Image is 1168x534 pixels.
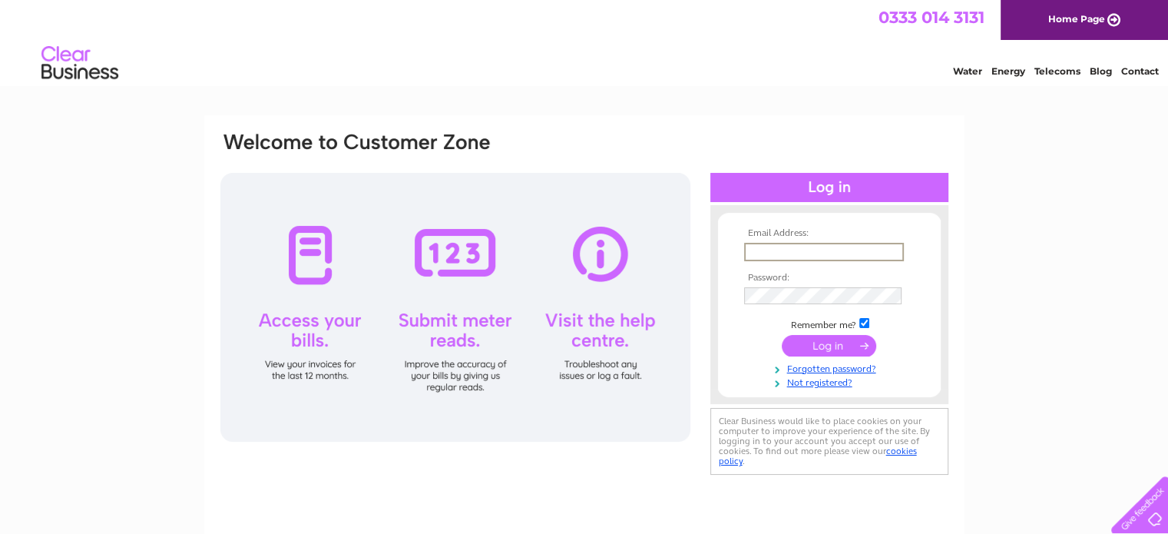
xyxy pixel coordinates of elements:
a: Energy [991,65,1025,77]
a: Telecoms [1034,65,1080,77]
img: logo.png [41,40,119,87]
a: Blog [1090,65,1112,77]
a: Contact [1121,65,1159,77]
a: Forgotten password? [744,360,918,375]
div: Clear Business would like to place cookies on your computer to improve your experience of the sit... [710,408,948,475]
input: Submit [782,335,876,357]
th: Password: [740,273,918,284]
th: Email Address: [740,228,918,239]
a: Water [953,65,982,77]
td: Remember me? [740,316,918,331]
a: cookies policy [719,446,917,466]
a: Not registered? [744,374,918,389]
div: Clear Business is a trading name of Verastar Limited (registered in [GEOGRAPHIC_DATA] No. 3667643... [222,8,948,75]
a: 0333 014 3131 [878,8,984,27]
